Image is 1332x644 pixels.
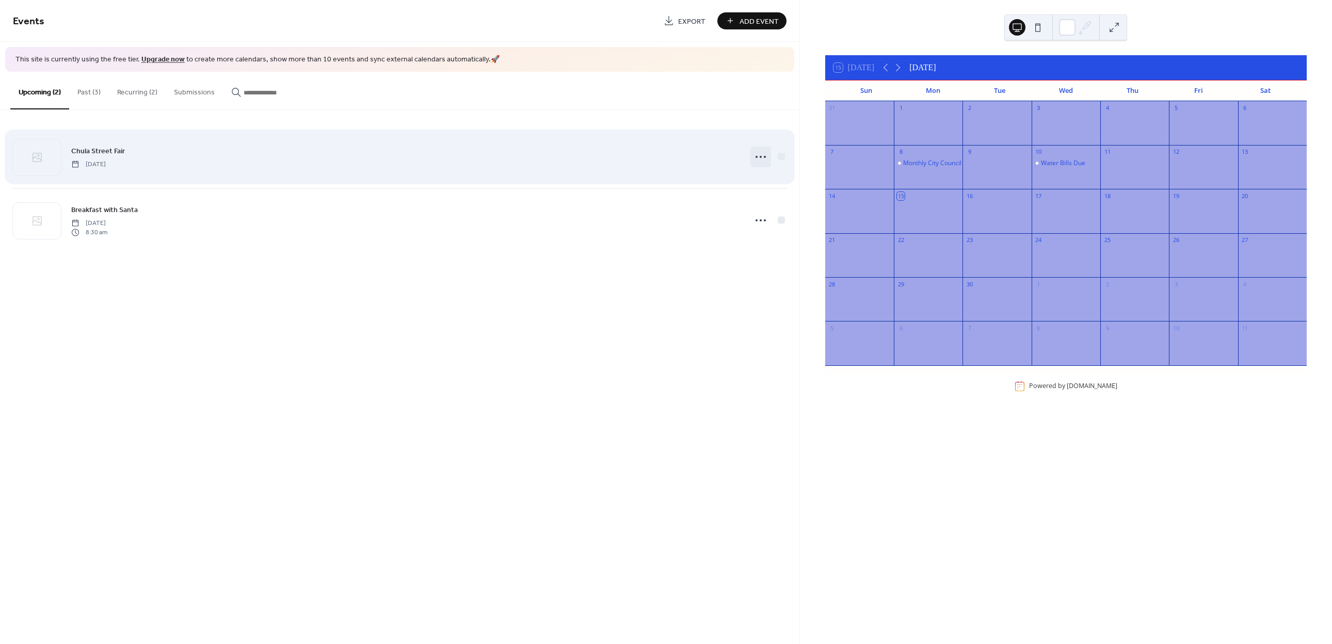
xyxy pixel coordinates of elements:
[1241,148,1249,156] div: 13
[1035,280,1042,288] div: 1
[71,146,125,156] span: Chula Street Fair
[1103,104,1111,112] div: 4
[1103,280,1111,288] div: 2
[166,72,223,108] button: Submissions
[1241,280,1249,288] div: 4
[71,228,107,237] span: 8:30 am
[966,81,1033,101] div: Tue
[1165,81,1232,101] div: Fri
[678,16,705,27] span: Export
[828,192,836,200] div: 14
[10,72,69,109] button: Upcoming (2)
[897,148,905,156] div: 8
[903,159,987,168] div: Monthly City Council Meeting
[897,280,905,288] div: 29
[1241,324,1249,332] div: 11
[897,192,905,200] div: 15
[1103,148,1111,156] div: 11
[828,324,836,332] div: 5
[1232,81,1298,101] div: Sat
[900,81,966,101] div: Mon
[833,81,900,101] div: Sun
[828,280,836,288] div: 28
[141,53,185,67] a: Upgrade now
[1067,382,1117,391] a: [DOMAIN_NAME]
[1241,192,1249,200] div: 20
[15,55,500,65] span: This site is currently using the free tier. to create more calendars, show more than 10 events an...
[1035,104,1042,112] div: 3
[1035,324,1042,332] div: 8
[1035,192,1042,200] div: 17
[71,204,138,215] span: Breakfast with Santa
[897,104,905,112] div: 1
[1035,236,1042,244] div: 24
[1172,236,1180,244] div: 26
[1172,192,1180,200] div: 19
[828,236,836,244] div: 21
[1172,148,1180,156] div: 12
[71,204,138,216] a: Breakfast with Santa
[71,159,106,169] span: [DATE]
[894,159,962,168] div: Monthly City Council Meeting
[1172,324,1180,332] div: 10
[1172,280,1180,288] div: 3
[828,104,836,112] div: 31
[966,148,973,156] div: 9
[69,72,109,108] button: Past (3)
[740,16,779,27] span: Add Event
[1035,148,1042,156] div: 10
[656,12,713,29] a: Export
[71,145,125,157] a: Chula Street Fair
[1029,382,1117,391] div: Powered by
[717,12,787,29] button: Add Event
[1103,192,1111,200] div: 18
[966,280,973,288] div: 30
[966,236,973,244] div: 23
[909,61,936,74] div: [DATE]
[109,72,166,108] button: Recurring (2)
[966,104,973,112] div: 2
[1103,236,1111,244] div: 25
[1172,104,1180,112] div: 5
[897,236,905,244] div: 22
[1033,81,1099,101] div: Wed
[1099,81,1166,101] div: Thu
[1032,159,1100,168] div: Water Bills Due
[1041,159,1085,168] div: Water Bills Due
[966,192,973,200] div: 16
[13,11,44,31] span: Events
[71,218,107,228] span: [DATE]
[897,324,905,332] div: 6
[828,148,836,156] div: 7
[1241,104,1249,112] div: 6
[1241,236,1249,244] div: 27
[966,324,973,332] div: 7
[1103,324,1111,332] div: 9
